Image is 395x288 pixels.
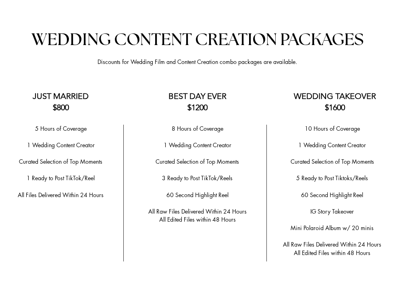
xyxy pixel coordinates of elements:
span: All Raw Files Delivered Within 24 Hours [283,241,381,248]
span: ​Curated Selection of Top Moments [156,158,239,165]
span: 5 Hours of Coverage [35,125,87,132]
span: JUST MARRIED [33,91,89,101]
span: IG Story Takeover [310,208,354,215]
span: 1 Wedding Content Creator [164,141,231,149]
span: All Edited Files within 48 Hours [159,216,236,223]
span: ​Curated Selection of Top Moments [19,158,102,165]
span: Discounts for Wedding Film and Content Creation combo packages are available. [98,58,297,66]
span: 1 Wedding Content Creator [27,141,95,149]
span: WEDDING CONTENT CREATION PACKAGES [31,31,364,48]
span: 1 Wedding Content Creator [298,141,366,149]
span: All Raw Files Delivered Within 24 Hours [148,208,247,215]
span: 8 Hours of Coverage [172,125,223,132]
span: 5 Ready to Post Tiktoks/Reels [296,174,368,182]
span: All Files Delivered Within 24 Hours [18,191,104,199]
span: BEST DAY EVER $1200 [168,91,227,112]
span: All Edited Files within 48 Hours [294,249,370,257]
span: Curated Selection of Top Moments [291,158,374,165]
span: Mini Polaroid Album w/ 20 minis [291,224,374,232]
span: 60 Second Highlight Reel [166,191,229,199]
span: 60 Second Highlight Reel [301,191,363,199]
span: WEDDING TAKEOVER $1600 [294,91,376,112]
span: $800 [53,103,69,112]
span: 10 Hours of Coverage [305,125,360,132]
span: 3 Ready to Post TikTok/Reels [162,174,233,182]
span: 1 Ready to Post TikTok/Reel [27,174,95,182]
